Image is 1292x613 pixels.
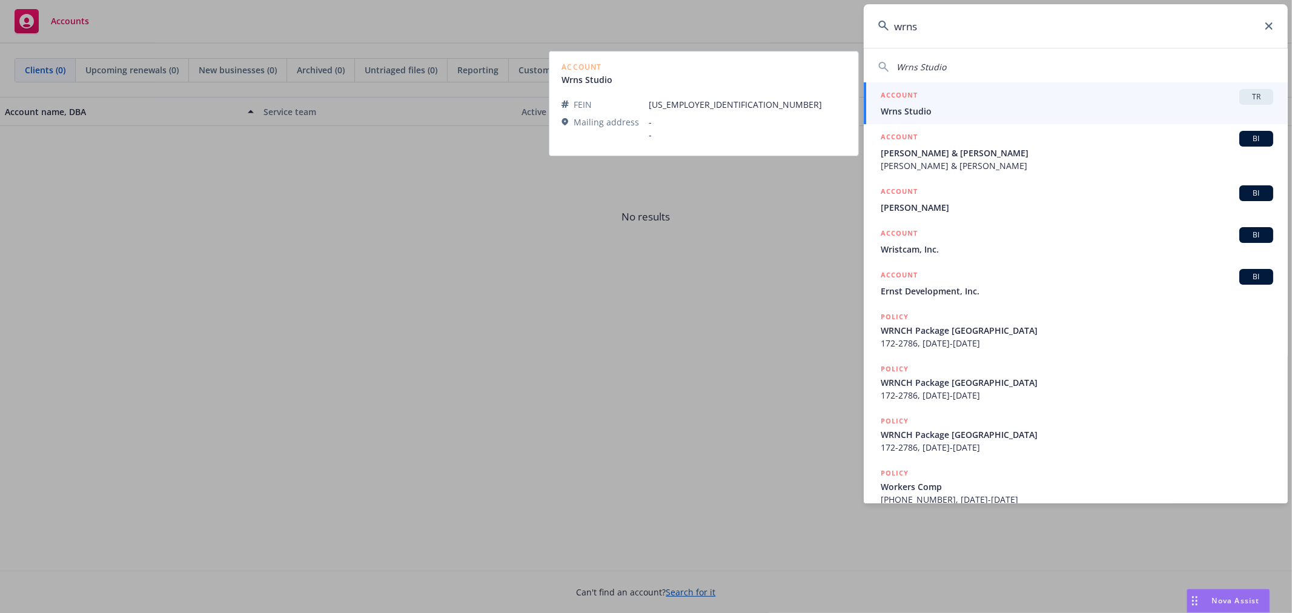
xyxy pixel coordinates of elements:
a: POLICYWRNCH Package [GEOGRAPHIC_DATA]172-2786, [DATE]-[DATE] [864,408,1288,460]
h5: ACCOUNT [881,269,918,283]
span: [PHONE_NUMBER], [DATE]-[DATE] [881,493,1273,506]
span: 172-2786, [DATE]-[DATE] [881,441,1273,454]
span: Wrns Studio [881,105,1273,118]
span: Workers Comp [881,480,1273,493]
h5: ACCOUNT [881,131,918,145]
h5: POLICY [881,311,909,323]
span: [PERSON_NAME] & [PERSON_NAME] [881,159,1273,172]
h5: ACCOUNT [881,227,918,242]
span: 172-2786, [DATE]-[DATE] [881,389,1273,402]
span: Ernst Development, Inc. [881,285,1273,297]
span: 172-2786, [DATE]-[DATE] [881,337,1273,350]
span: BI [1244,230,1268,240]
span: WRNCH Package [GEOGRAPHIC_DATA] [881,324,1273,337]
h5: POLICY [881,415,909,427]
input: Search... [864,4,1288,48]
span: TR [1244,91,1268,102]
h5: POLICY [881,363,909,375]
a: ACCOUNTBI[PERSON_NAME] & [PERSON_NAME][PERSON_NAME] & [PERSON_NAME] [864,124,1288,179]
span: Wristcam, Inc. [881,243,1273,256]
h5: POLICY [881,467,909,479]
a: ACCOUNTTRWrns Studio [864,82,1288,124]
a: ACCOUNTBIErnst Development, Inc. [864,262,1288,304]
span: [PERSON_NAME] [881,201,1273,214]
div: Drag to move [1187,589,1202,612]
a: POLICYWRNCH Package [GEOGRAPHIC_DATA]172-2786, [DATE]-[DATE] [864,356,1288,408]
span: [PERSON_NAME] & [PERSON_NAME] [881,147,1273,159]
h5: ACCOUNT [881,185,918,200]
h5: ACCOUNT [881,89,918,104]
span: BI [1244,188,1268,199]
a: ACCOUNTBI[PERSON_NAME] [864,179,1288,220]
span: BI [1244,133,1268,144]
span: Nova Assist [1212,595,1260,606]
span: BI [1244,271,1268,282]
span: WRNCH Package [GEOGRAPHIC_DATA] [881,428,1273,441]
a: ACCOUNTBIWristcam, Inc. [864,220,1288,262]
button: Nova Assist [1187,589,1270,613]
span: Wrns Studio [896,61,946,73]
span: WRNCH Package [GEOGRAPHIC_DATA] [881,376,1273,389]
a: POLICYWRNCH Package [GEOGRAPHIC_DATA]172-2786, [DATE]-[DATE] [864,304,1288,356]
a: POLICYWorkers Comp[PHONE_NUMBER], [DATE]-[DATE] [864,460,1288,512]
